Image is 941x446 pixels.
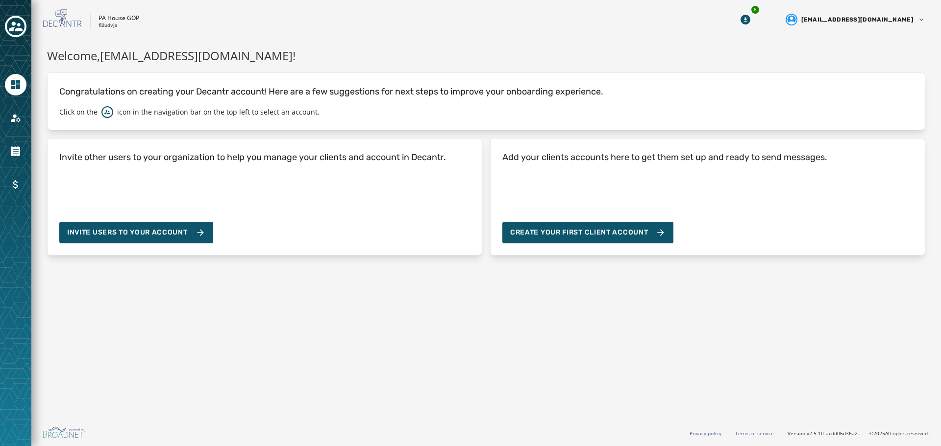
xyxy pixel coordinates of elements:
[5,74,26,95] a: Navigate to Home
[737,11,754,28] button: Download Menu
[5,141,26,162] a: Navigate to Orders
[59,107,98,117] p: Click on the
[510,228,666,237] span: Create your first client account
[782,10,929,29] button: User settings
[99,14,139,22] p: PA House GOP
[59,222,213,243] button: Invite Users to your account
[502,222,673,243] button: Create your first client account
[117,107,320,117] p: icon in the navigation bar on the top left to select an account.
[750,5,760,15] div: 6
[47,47,925,65] h1: Welcome, [EMAIL_ADDRESS][DOMAIN_NAME] !
[788,430,862,437] span: Version
[5,16,26,37] button: Toggle account select drawer
[59,85,913,98] p: Congratulations on creating your Decantr account! Here are a few suggestions for next steps to im...
[801,16,914,23] span: [EMAIL_ADDRESS][DOMAIN_NAME]
[5,174,26,195] a: Navigate to Billing
[807,430,862,437] span: v2.5.10_acdd06d36a2d477687e21de5ea907d8c03850ae9
[59,150,446,164] h4: Invite other users to your organization to help you manage your clients and account in Decantr.
[502,150,827,164] h4: Add your clients accounts here to get them set up and ready to send messages.
[735,430,774,437] a: Terms of service
[99,22,118,29] p: fi2udvja
[67,228,188,237] span: Invite Users to your account
[5,107,26,129] a: Navigate to Account
[869,430,929,437] span: © 2025 All rights reserved.
[690,430,721,437] a: Privacy policy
